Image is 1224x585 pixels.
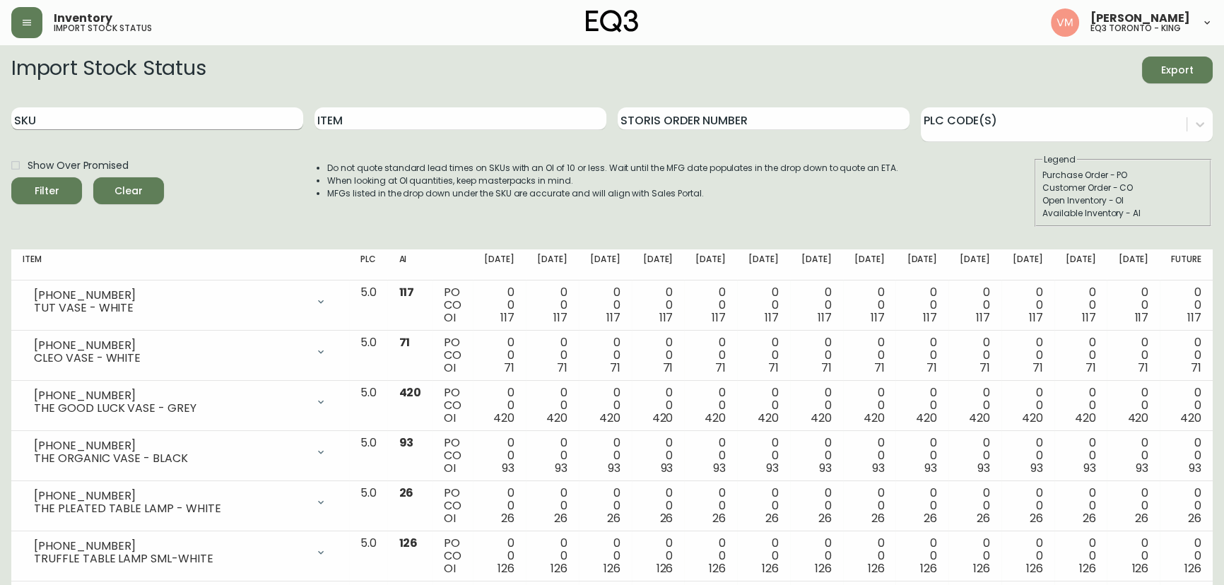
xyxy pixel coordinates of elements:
div: 0 0 [695,437,726,475]
span: 117 [659,309,673,326]
span: 420 [493,410,514,426]
div: [PHONE_NUMBER] [34,439,307,452]
span: 420 [652,410,673,426]
li: When looking at OI quantities, keep masterpacks in mind. [327,175,898,187]
span: 71 [504,360,514,376]
span: 126 [604,560,620,577]
span: 420 [1127,410,1148,426]
span: 93 [713,460,726,476]
div: 0 0 [1066,286,1096,324]
span: 93 [977,460,990,476]
div: 0 0 [1118,286,1148,324]
span: 420 [546,410,567,426]
button: Export [1142,57,1213,83]
td: 5.0 [349,331,388,381]
div: Filter [35,182,59,200]
span: 126 [920,560,937,577]
div: 0 0 [801,487,832,525]
div: 0 0 [1013,336,1043,374]
span: 420 [1022,410,1043,426]
span: OI [444,360,456,376]
td: 5.0 [349,481,388,531]
div: 0 0 [590,386,620,425]
th: [DATE] [684,249,737,280]
div: 0 0 [854,286,885,324]
span: 117 [1187,309,1201,326]
span: 420 [758,410,779,426]
span: Show Over Promised [28,158,129,173]
div: 0 0 [590,336,620,374]
th: [DATE] [1001,249,1054,280]
th: [DATE] [790,249,843,280]
div: Available Inventory - AI [1042,207,1204,220]
span: 26 [501,510,514,526]
div: 0 0 [1066,487,1096,525]
div: 0 0 [695,537,726,575]
div: 0 0 [801,286,832,324]
span: OI [444,460,456,476]
div: 0 0 [1013,537,1043,575]
div: 0 0 [484,537,514,575]
div: 0 0 [484,487,514,525]
span: [PERSON_NAME] [1090,13,1190,24]
div: 0 0 [1118,487,1148,525]
h5: eq3 toronto - king [1090,24,1181,32]
th: [DATE] [737,249,790,280]
h2: Import Stock Status [11,57,206,83]
div: Purchase Order - PO [1042,169,1204,182]
span: 26 [659,510,673,526]
div: [PHONE_NUMBER]CLEO VASE - WHITE [23,336,338,367]
span: 93 [1083,460,1096,476]
div: [PHONE_NUMBER] [34,389,307,402]
div: 0 0 [960,286,990,324]
div: 0 0 [960,487,990,525]
span: 117 [712,309,726,326]
span: 71 [715,360,726,376]
div: 0 0 [590,487,620,525]
span: 93 [502,460,514,476]
div: 0 0 [643,386,673,425]
div: PO CO [444,336,461,374]
div: 0 0 [537,336,567,374]
span: 117 [606,309,620,326]
div: 0 0 [643,437,673,475]
th: [DATE] [1107,249,1160,280]
span: 71 [662,360,673,376]
span: 126 [868,560,885,577]
div: [PHONE_NUMBER] [34,490,307,502]
span: 420 [811,410,832,426]
span: 117 [871,309,885,326]
div: TRUFFLE TABLE LAMP SML-WHITE [34,552,307,565]
th: Future [1160,249,1213,280]
div: PO CO [444,537,461,575]
div: 0 0 [748,487,779,525]
div: PO CO [444,487,461,525]
th: AI [387,249,432,280]
span: 71 [768,360,779,376]
div: 0 0 [537,386,567,425]
span: 26 [1188,510,1201,526]
div: 0 0 [748,386,779,425]
div: 0 0 [960,336,990,374]
div: 0 0 [801,336,832,374]
div: 0 0 [1066,336,1096,374]
span: 420 [1075,410,1096,426]
div: 0 0 [960,386,990,425]
span: 93 [660,460,673,476]
div: 0 0 [854,487,885,525]
div: [PHONE_NUMBER] [34,289,307,302]
div: 0 0 [1066,437,1096,475]
div: 0 0 [748,336,779,374]
span: 26 [607,510,620,526]
span: 126 [815,560,832,577]
span: 126 [656,560,673,577]
span: 126 [399,535,418,551]
div: 0 0 [537,286,567,324]
span: 93 [766,460,779,476]
span: 126 [1079,560,1096,577]
div: 0 0 [1171,336,1201,374]
div: [PHONE_NUMBER]THE GOOD LUCK VASE - GREY [23,386,338,418]
div: 0 0 [537,437,567,475]
div: 0 0 [1171,286,1201,324]
span: 71 [1085,360,1096,376]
